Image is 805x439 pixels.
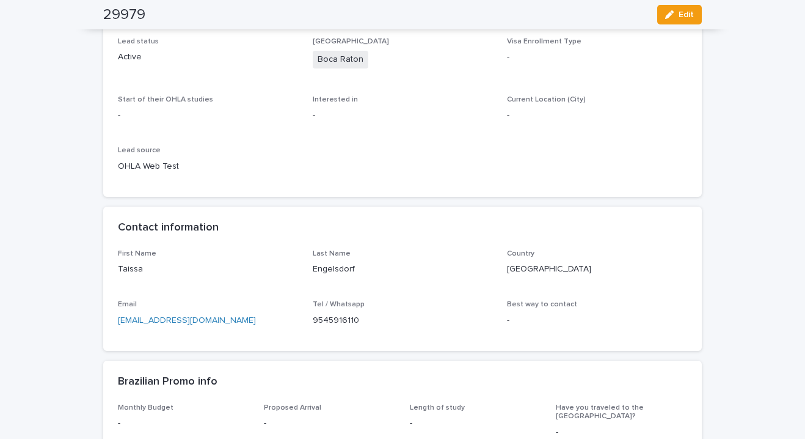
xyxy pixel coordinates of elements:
[679,10,694,19] span: Edit
[313,301,365,308] span: Tel / Whatsapp
[507,250,534,257] span: Country
[556,404,644,420] span: Have you traveled to the [GEOGRAPHIC_DATA]?
[103,6,145,24] h2: 29979
[556,426,687,439] p: -
[118,250,156,257] span: First Name
[507,38,581,45] span: Visa Enrollment Type
[118,375,217,389] h2: Brazilian Promo info
[118,417,249,430] p: -
[118,38,159,45] span: Lead status
[118,51,298,64] p: Active
[118,404,173,411] span: Monthly Budget
[118,109,298,122] p: -
[118,221,219,235] h2: Contact information
[507,109,687,122] p: -
[313,314,493,327] p: 9545916110
[264,417,395,430] p: -
[313,51,368,68] span: Boca Raton
[118,147,161,154] span: Lead source
[313,250,351,257] span: Last Name
[118,263,298,276] p: Taissa
[118,160,298,173] p: OHLA Web Test
[313,96,358,103] span: Interested in
[410,417,541,430] p: -
[657,5,702,24] button: Edit
[507,301,577,308] span: Best way to contact
[118,316,256,325] a: [EMAIL_ADDRESS][DOMAIN_NAME]
[410,404,465,411] span: Length of study
[118,96,213,103] span: Start of their OHLA studies
[264,404,321,411] span: Proposed Arrival
[507,96,586,103] span: Current Location (City)
[507,263,687,276] p: [GEOGRAPHIC_DATA]
[313,109,493,122] p: -
[507,51,687,64] p: -
[313,38,389,45] span: [GEOGRAPHIC_DATA]
[507,314,687,327] p: -
[118,301,137,308] span: Email
[313,263,493,276] p: Engelsdorf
